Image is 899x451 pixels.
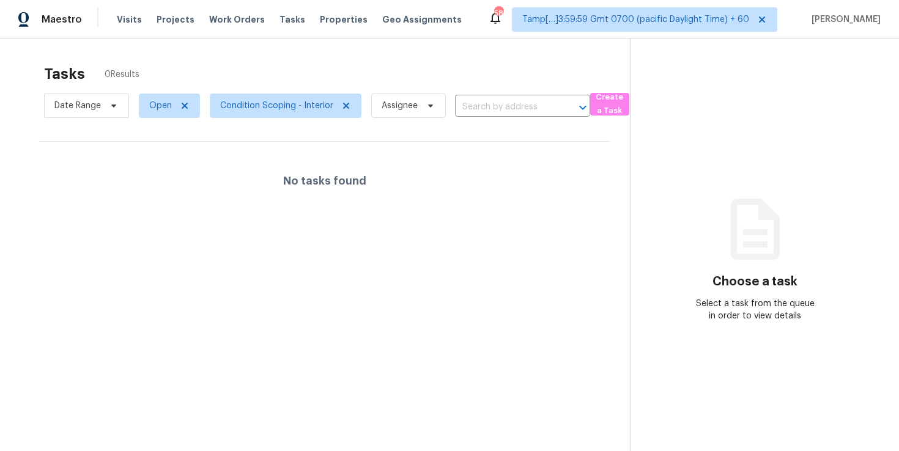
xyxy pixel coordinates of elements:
button: Create a Task [590,93,629,116]
span: Geo Assignments [382,13,462,26]
span: Create a Task [596,90,623,119]
h3: Choose a task [712,276,797,288]
div: 585 [494,7,503,20]
h4: No tasks found [283,175,366,187]
span: Tasks [279,15,305,24]
span: Projects [157,13,194,26]
span: [PERSON_NAME] [807,13,881,26]
span: 0 Results [105,68,139,81]
span: Visits [117,13,142,26]
span: Open [149,100,172,112]
div: Select a task from the queue in order to view details [693,298,817,322]
h2: Tasks [44,68,85,80]
span: Properties [320,13,368,26]
span: Maestro [42,13,82,26]
input: Search by address [455,98,556,117]
span: Date Range [54,100,101,112]
span: Tamp[…]3:59:59 Gmt 0700 (pacific Daylight Time) + 60 [522,13,749,26]
button: Open [574,99,591,116]
span: Work Orders [209,13,265,26]
span: Condition Scoping - Interior [220,100,333,112]
span: Assignee [382,100,418,112]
